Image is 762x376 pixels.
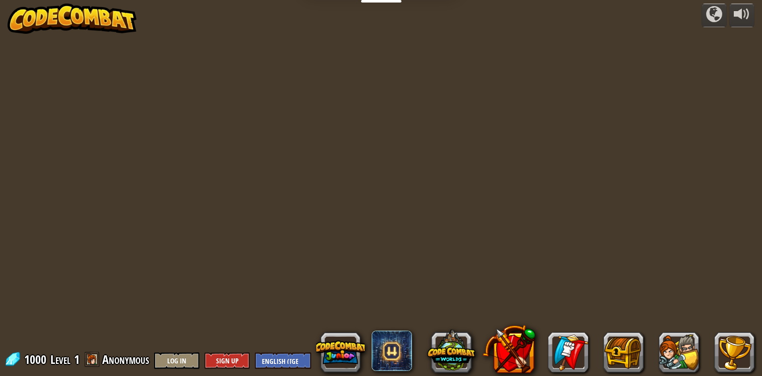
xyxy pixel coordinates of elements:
[24,351,49,367] span: 1000
[102,351,149,367] span: Anonymous
[204,352,250,369] button: Sign Up
[50,351,71,368] span: Level
[702,4,727,27] button: Campaigns
[8,4,136,34] img: CodeCombat - Learn how to code by playing a game
[154,352,199,369] button: Log In
[74,351,80,367] span: 1
[729,4,754,27] button: Adjust volume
